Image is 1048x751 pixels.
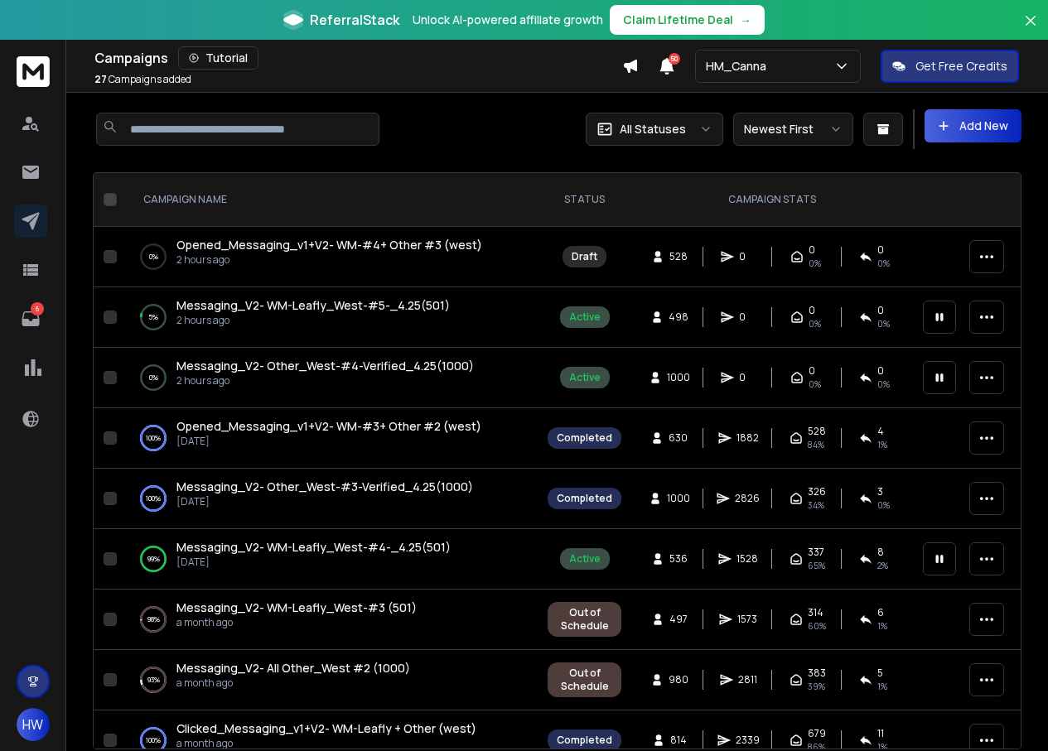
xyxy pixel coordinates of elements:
[877,498,890,512] span: 0 %
[808,485,826,498] span: 326
[178,46,258,70] button: Tutorial
[557,734,612,747] div: Completed
[809,378,821,391] span: 0%
[808,438,824,451] span: 84 %
[176,358,474,374] a: Messaging_V2- Other_West-#4-Verified_4.25(1000)
[667,371,690,384] span: 1000
[149,369,158,386] p: 0 %
[620,121,686,137] p: All Statuses
[123,348,538,408] td: 0%Messaging_V2- Other_West-#4-Verified_4.25(1000)2 hours ago
[176,479,473,495] a: Messaging_V2- Other_West-#3-Verified_4.25(1000)
[176,599,417,615] span: Messaging_V2- WM-Leafly_West-#3 (501)
[17,708,50,741] button: HW
[176,374,474,388] p: 2 hours ago
[176,616,417,629] p: a month ago
[877,667,883,680] span: 5
[740,12,751,28] span: →
[669,250,688,263] span: 528
[94,46,622,70] div: Campaigns
[669,431,688,445] span: 630
[176,720,476,737] a: Clicked_Messaging_v1+V2- WM-Leafly + Other (west)
[738,673,757,686] span: 2811
[736,734,760,747] span: 2339
[176,660,410,676] span: Messaging_V2- All Other_West #2 (1000)
[808,727,826,740] span: 679
[569,371,601,384] div: Active
[881,50,1019,83] button: Get Free Credits
[808,619,826,633] span: 60 %
[557,667,612,693] div: Out of Schedule
[631,173,913,227] th: CAMPAIGN STATS
[176,237,482,253] a: Opened_Messaging_v1+V2- WM-#4+ Other #3 (west)
[877,257,890,270] span: 0%
[925,109,1021,142] button: Add New
[737,613,757,626] span: 1573
[123,469,538,529] td: 100%Messaging_V2- Other_West-#3-Verified_4.25(1000)[DATE]
[123,590,538,650] td: 98%Messaging_V2- WM-Leafly_West-#3 (501)a month ago
[176,253,482,267] p: 2 hours ago
[176,556,451,569] p: [DATE]
[670,734,687,747] span: 814
[808,680,825,693] span: 39 %
[877,378,890,391] span: 0%
[176,314,450,327] p: 2 hours ago
[176,539,451,555] span: Messaging_V2- WM-Leafly_West-#4-_4.25(501)
[147,672,160,688] p: 93 %
[176,737,476,750] p: a month ago
[146,732,161,749] p: 100 %
[877,559,888,572] span: 2 %
[176,495,473,508] p: [DATE]
[667,492,690,505] span: 1000
[733,113,853,146] button: Newest First
[1020,10,1041,50] button: Close banner
[123,650,538,710] td: 93%Messaging_V2- All Other_West #2 (1000)a month ago
[739,371,756,384] span: 0
[176,297,450,314] a: Messaging_V2- WM-Leafly_West-#5-_4.25(501)
[739,311,756,324] span: 0
[809,304,815,317] span: 0
[148,309,158,325] p: 5 %
[736,552,758,566] span: 1528
[557,431,612,445] div: Completed
[14,302,47,335] a: 6
[877,438,887,451] span: 1 %
[176,435,481,448] p: [DATE]
[123,287,538,348] td: 5%Messaging_V2- WM-Leafly_West-#5-_4.25(501)2 hours ago
[557,492,612,505] div: Completed
[877,317,890,330] span: 0%
[877,727,884,740] span: 11
[123,408,538,469] td: 100%Opened_Messaging_v1+V2- WM-#3+ Other #2 (west)[DATE]
[809,317,821,330] span: 0%
[176,720,476,736] span: Clicked_Messaging_v1+V2- WM-Leafly + Other (west)
[538,173,631,227] th: STATUS
[877,243,884,257] span: 0
[877,364,884,378] span: 0
[176,539,451,556] a: Messaging_V2- WM-Leafly_West-#4-_4.25(501)
[808,559,825,572] span: 65 %
[123,173,538,227] th: CAMPAIGN NAME
[569,311,601,324] div: Active
[123,529,538,590] td: 99%Messaging_V2- WM-Leafly_West-#4-_4.25(501)[DATE]
[877,680,887,693] span: 1 %
[176,676,410,690] p: a month ago
[915,58,1007,75] p: Get Free Credits
[808,425,826,438] span: 528
[176,599,417,616] a: Messaging_V2- WM-Leafly_West-#3 (501)
[706,58,773,75] p: HM_Canna
[808,667,826,680] span: 383
[123,227,538,287] td: 0%Opened_Messaging_v1+V2- WM-#4+ Other #3 (west)2 hours ago
[877,546,884,559] span: 8
[669,673,688,686] span: 980
[147,551,160,567] p: 99 %
[669,613,688,626] span: 497
[735,492,760,505] span: 2826
[809,243,815,257] span: 0
[31,302,44,315] p: 6
[569,552,601,566] div: Active
[557,606,612,633] div: Out of Schedule
[413,12,603,28] p: Unlock AI-powered affiliate growth
[808,546,824,559] span: 337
